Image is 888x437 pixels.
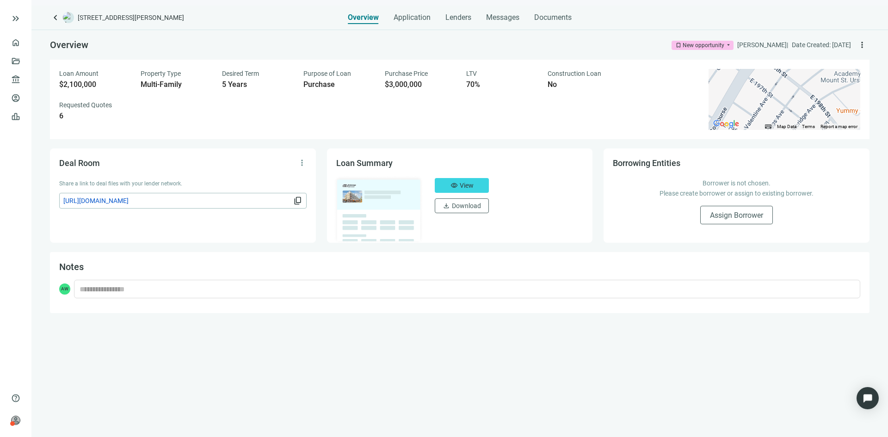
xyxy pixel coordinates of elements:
[460,182,474,189] span: View
[336,158,393,168] span: Loan Summary
[394,13,431,22] span: Application
[59,80,129,89] div: $2,100,000
[303,80,374,89] div: Purchase
[59,180,182,187] span: Share a link to deal files with your lender network.
[700,206,773,224] button: Assign Borrower
[466,70,477,77] span: LTV
[711,118,741,130] a: Open this area in Google Maps (opens a new window)
[10,13,21,24] button: keyboard_double_arrow_right
[59,101,112,109] span: Requested Quotes
[675,42,682,49] span: bookmark
[711,118,741,130] img: Google
[59,158,100,168] span: Deal Room
[622,188,851,198] p: Please create borrower or assign to existing borrower.
[792,40,851,50] div: Date Created: [DATE]
[293,196,302,205] span: content_copy
[59,283,70,295] span: AW
[78,13,184,22] span: [STREET_ADDRESS][PERSON_NAME]
[613,158,680,168] span: Borrowing Entities
[857,387,879,409] div: Open Intercom Messenger
[50,12,61,23] a: keyboard_arrow_left
[737,40,788,50] div: [PERSON_NAME] |
[857,40,867,49] span: more_vert
[59,70,99,77] span: Loan Amount
[295,155,309,170] button: more_vert
[297,158,307,167] span: more_vert
[222,80,292,89] div: 5 Years
[683,41,724,50] div: New opportunity
[385,70,428,77] span: Purchase Price
[222,70,259,77] span: Desired Term
[59,261,84,272] span: Notes
[50,39,88,50] span: Overview
[303,70,351,77] span: Purpose of Loan
[820,124,857,129] a: Report a map error
[802,124,815,129] a: Terms (opens in new tab)
[710,211,763,220] span: Assign Borrower
[443,202,450,209] span: download
[486,13,519,22] span: Messages
[435,178,489,193] button: visibilityView
[141,80,211,89] div: Multi-Family
[59,111,129,121] div: 6
[765,123,771,130] button: Keyboard shortcuts
[548,80,618,89] div: No
[11,416,20,425] span: person
[141,70,181,77] span: Property Type
[11,75,18,84] span: account_balance
[777,123,796,130] button: Map Data
[11,394,20,403] span: help
[348,13,379,22] span: Overview
[385,80,455,89] div: $3,000,000
[450,182,458,189] span: visibility
[445,13,471,22] span: Lenders
[452,202,481,209] span: Download
[466,80,536,89] div: 70%
[548,70,601,77] span: Construction Loan
[435,198,489,213] button: downloadDownload
[63,196,291,206] span: [URL][DOMAIN_NAME]
[333,175,424,244] img: dealOverviewImg
[855,37,869,52] button: more_vert
[622,178,851,188] p: Borrower is not chosen.
[534,13,572,22] span: Documents
[63,12,74,23] img: deal-logo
